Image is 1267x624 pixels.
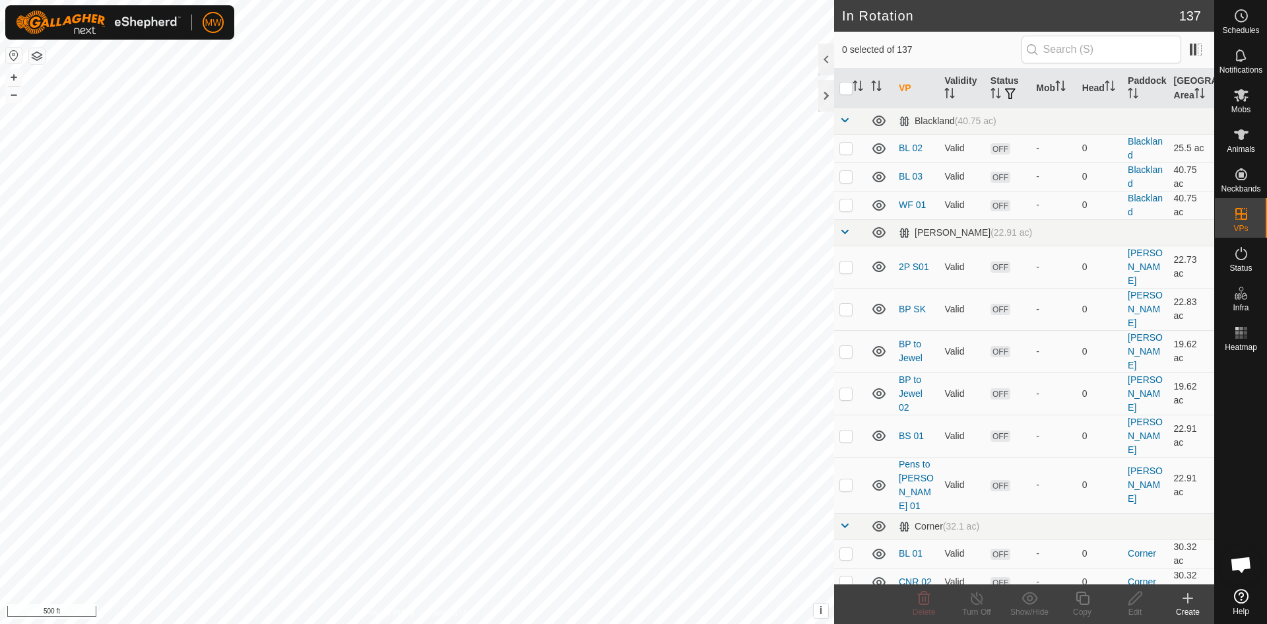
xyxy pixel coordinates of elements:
td: Valid [939,162,985,191]
span: OFF [991,431,1010,442]
span: i [820,605,822,616]
td: 0 [1077,134,1122,162]
div: - [1036,198,1071,212]
a: Corner [1128,576,1156,587]
h2: In Rotation [842,8,1179,24]
div: Turn Off [950,606,1003,618]
p-sorticon: Activate to sort [871,83,882,93]
a: Blackland [1128,136,1163,160]
button: – [6,87,22,102]
td: Valid [939,539,985,568]
td: 0 [1077,246,1122,288]
a: Help [1215,584,1267,621]
div: - [1036,429,1071,443]
span: Status [1229,264,1252,272]
td: 0 [1077,330,1122,372]
th: [GEOGRAPHIC_DATA] Area [1169,69,1214,108]
td: 0 [1077,162,1122,191]
a: Corner [1128,548,1156,559]
span: OFF [991,200,1010,211]
a: BS 01 [899,431,924,441]
div: - [1036,478,1071,492]
td: 19.62 ac [1169,330,1214,372]
td: 19.62 ac [1169,372,1214,415]
td: 0 [1077,539,1122,568]
div: - [1036,547,1071,561]
td: Valid [939,330,985,372]
div: Show/Hide [1003,606,1056,618]
th: Status [985,69,1031,108]
td: 0 [1077,288,1122,330]
td: 0 [1077,415,1122,457]
button: Map Layers [29,48,45,64]
span: (32.1 ac) [943,521,979,532]
div: Blackland [899,116,996,127]
span: Delete [913,607,936,617]
td: 25.5 ac [1169,134,1214,162]
a: 2P S01 [899,261,929,272]
th: VP [893,69,939,108]
span: (22.91 ac) [991,227,1032,238]
span: OFF [991,143,1010,155]
td: 22.83 ac [1169,288,1214,330]
span: OFF [991,388,1010,399]
span: OFF [991,480,1010,491]
div: Corner [899,521,979,532]
td: 30.32 ac [1169,539,1214,568]
a: [PERSON_NAME] [1128,374,1163,413]
img: Gallagher Logo [16,11,181,34]
a: Contact Us [430,607,469,619]
a: CNR 02 [899,576,932,587]
a: Pens to [PERSON_NAME] 01 [899,459,934,511]
td: 22.91 ac [1169,415,1214,457]
span: Notifications [1219,66,1262,74]
span: Mobs [1231,106,1251,114]
div: - [1036,141,1071,155]
td: 40.75 ac [1169,191,1214,219]
td: Valid [939,288,985,330]
div: - [1036,575,1071,589]
th: Validity [939,69,985,108]
div: Create [1161,606,1214,618]
th: Mob [1031,69,1076,108]
a: BL 02 [899,143,923,153]
span: OFF [991,346,1010,357]
div: - [1036,387,1071,401]
a: BP to Jewel [899,339,923,363]
td: 0 [1077,191,1122,219]
td: 22.73 ac [1169,246,1214,288]
span: MW [205,16,222,30]
p-sorticon: Activate to sort [1194,90,1205,100]
span: Help [1233,607,1249,615]
td: Valid [939,415,985,457]
td: 0 [1077,372,1122,415]
span: Heatmap [1225,343,1257,351]
a: [PERSON_NAME] [1128,466,1163,504]
th: Head [1077,69,1122,108]
button: Reset Map [6,48,22,63]
p-sorticon: Activate to sort [991,90,1001,100]
div: - [1036,345,1071,359]
div: - [1036,302,1071,316]
a: BL 03 [899,171,923,182]
span: (40.75 ac) [955,116,996,126]
button: i [814,604,828,618]
a: Privacy Policy [365,607,414,619]
a: BP to Jewel 02 [899,374,923,413]
a: Open chat [1221,545,1261,584]
span: 0 selected of 137 [842,43,1022,57]
a: [PERSON_NAME] [1128,332,1163,370]
p-sorticon: Activate to sort [944,90,955,100]
td: Valid [939,134,985,162]
td: 0 [1077,568,1122,596]
a: [PERSON_NAME] [1128,417,1163,455]
a: WF 01 [899,199,926,210]
a: BP SK [899,304,926,314]
button: + [6,69,22,85]
span: OFF [991,261,1010,273]
input: Search (S) [1022,36,1181,63]
td: 30.32 ac [1169,568,1214,596]
a: Blackland [1128,193,1163,217]
div: - [1036,260,1071,274]
span: Schedules [1222,26,1259,34]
